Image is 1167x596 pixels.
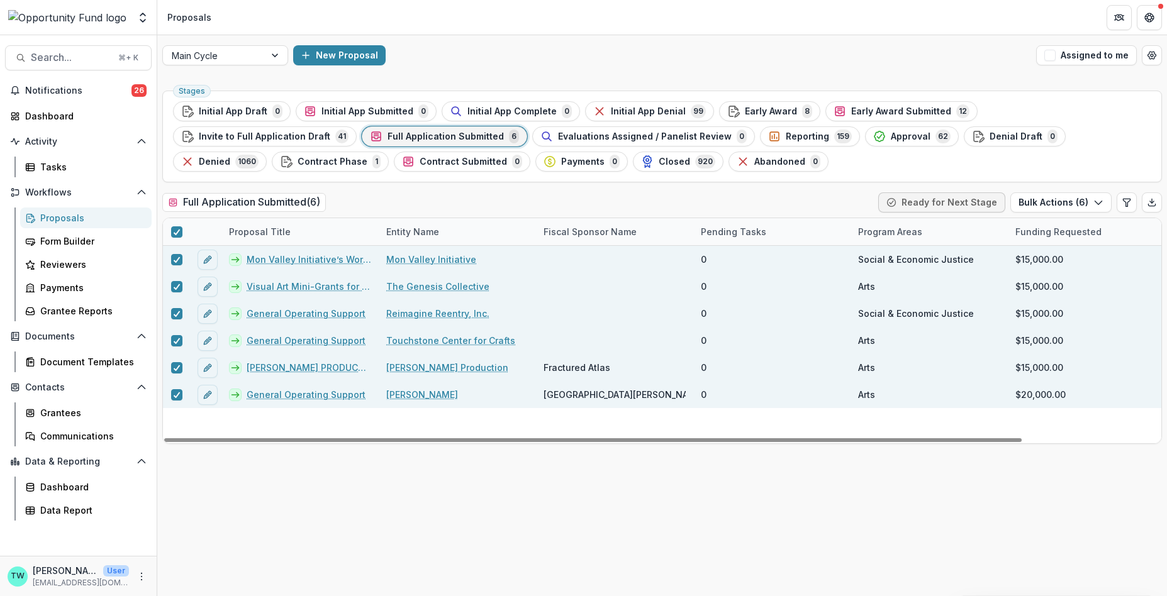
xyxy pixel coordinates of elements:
a: [PERSON_NAME] [386,388,458,401]
span: 8 [802,104,812,118]
span: Arts [858,361,875,374]
span: Abandoned [754,157,805,167]
span: Denied [199,157,230,167]
span: Reporting [786,131,829,142]
div: Funding Requested [1008,225,1109,238]
div: Payments [40,281,142,294]
span: 920 [695,155,715,168]
a: Data Report [20,500,152,521]
div: Entity Name [379,225,447,238]
p: [PERSON_NAME] [33,564,98,577]
button: Notifications26 [5,80,152,101]
span: 0 [701,361,706,374]
a: Proposals [20,207,152,228]
div: Pending Tasks [693,225,774,238]
button: Edit table settings [1117,192,1137,212]
a: General Operating Support [247,388,366,401]
button: Partners [1107,5,1132,30]
div: Proposals [40,211,142,224]
button: Reporting159 [760,126,860,146]
button: edit [198,277,218,297]
span: Payments [561,157,605,167]
button: Open Activity [5,131,152,152]
a: The Genesis Collective [386,280,489,293]
p: [EMAIL_ADDRESS][DOMAIN_NAME] [33,577,129,588]
button: Denied1060 [173,152,267,172]
button: Contract Submitted0 [394,152,530,172]
button: edit [198,331,218,351]
span: Search... [31,52,111,63]
button: Contract Phase1 [272,152,389,172]
h2: Full Application Submitted ( 6 ) [162,193,326,211]
span: 0 [701,253,706,266]
a: Payments [20,277,152,298]
div: Proposal Title [221,218,379,245]
span: 6 [509,130,519,143]
span: Notifications [25,86,131,96]
a: [PERSON_NAME] Production [386,361,508,374]
span: Arts [858,334,875,347]
span: 1 [372,155,381,168]
span: Stages [179,87,205,96]
span: Contract Submitted [420,157,507,167]
button: Full Application Submitted6 [362,126,527,146]
span: 41 [335,130,349,143]
div: Entity Name [379,218,536,245]
span: Early Award [745,106,797,117]
div: Ti Wilhelm [11,572,25,580]
span: 0 [701,280,706,293]
nav: breadcrumb [162,8,216,26]
span: 0 [1047,130,1058,143]
span: 1060 [235,155,259,168]
div: Program Areas [851,218,1008,245]
a: General Operating Support [247,307,366,320]
button: Open Workflows [5,182,152,202]
button: Invite to Full Application Draft41 [173,126,357,146]
button: Assigned to me [1036,45,1137,65]
button: Open table manager [1142,45,1162,65]
div: Form Builder [40,235,142,248]
div: Funding Requested [1008,218,1165,245]
span: Contacts [25,382,131,393]
button: Search... [5,45,152,70]
a: General Operating Support [247,334,366,347]
button: New Proposal [293,45,386,65]
div: Proposals [167,11,211,24]
span: $20,000.00 [1015,388,1066,401]
button: Payments0 [535,152,628,172]
span: Social & Economic Justice [858,253,974,266]
span: 0 [272,104,282,118]
button: Initial App Submitted0 [296,101,437,121]
div: Data Report [40,504,142,517]
span: 62 [935,130,951,143]
span: Data & Reporting [25,456,131,467]
button: edit [198,385,218,405]
span: 0 [512,155,522,168]
span: $15,000.00 [1015,253,1063,266]
span: Arts [858,388,875,401]
span: 0 [737,130,747,143]
div: Tasks [40,160,142,174]
div: Fiscal Sponsor Name [536,218,693,245]
div: Communications [40,429,142,443]
a: Touchstone Center for Crafts [386,334,515,347]
span: 0 [701,334,706,347]
span: Full Application Submitted [388,131,504,142]
span: $15,000.00 [1015,361,1063,374]
span: Arts [858,280,875,293]
a: Mon Valley Initiative’s Workforce Development & Financial Coaching Program [247,253,371,266]
button: Open Data & Reporting [5,451,152,472]
button: Open Contacts [5,377,152,397]
div: Fiscal Sponsor Name [536,225,644,238]
span: Early Award Submitted [851,106,951,117]
span: Evaluations Assigned / Panelist Review [558,131,732,142]
a: Dashboard [5,106,152,126]
span: Contract Phase [298,157,367,167]
div: Grantees [40,406,142,419]
span: 26 [131,84,147,97]
a: Dashboard [20,477,152,497]
div: Pending Tasks [693,218,851,245]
